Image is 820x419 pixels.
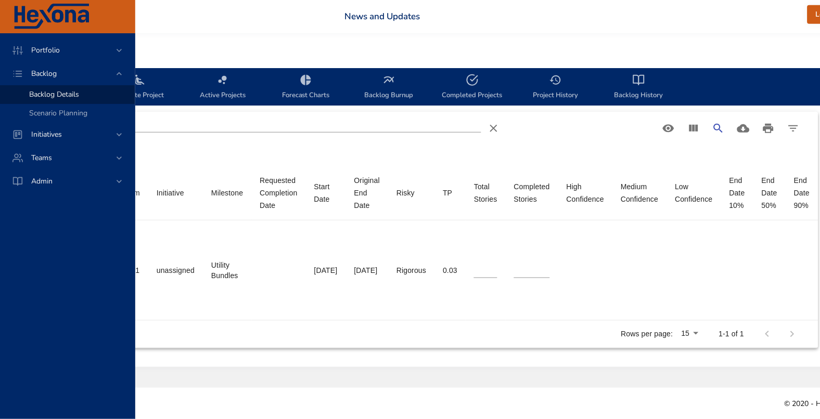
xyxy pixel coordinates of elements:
[354,174,380,212] div: Original End Date
[656,116,681,141] button: Standard Views
[443,187,453,199] div: TP
[567,180,604,205] div: Sort
[29,108,87,118] span: Scenario Planning
[354,265,380,276] div: [DATE]
[211,187,243,199] div: Milestone
[396,187,426,199] span: Risky
[187,74,258,101] span: Active Projects
[706,116,731,141] button: Search
[474,180,497,205] div: Sort
[443,265,458,276] div: 0.03
[443,187,453,199] div: Sort
[104,74,175,101] span: Activate Project
[567,180,604,205] div: High Confidence
[211,260,243,281] div: Utility Bundles
[719,329,745,339] p: 1-1 of 1
[157,187,184,199] div: Initiative
[260,174,298,212] div: Requested Completion Date
[23,153,60,163] span: Teams
[443,187,458,199] span: TP
[29,89,79,99] span: Backlog Details
[314,265,338,276] div: [DATE]
[514,180,550,205] div: Completed Stories
[314,180,338,205] div: Sort
[354,74,425,101] span: Backlog Burnup
[23,129,70,139] span: Initiatives
[396,187,415,199] div: Sort
[621,180,658,205] div: Medium Confidence
[437,74,508,101] span: Completed Projects
[396,265,426,276] div: Rigorous
[12,4,91,30] img: Hexona
[345,10,420,22] a: News and Updates
[23,69,65,78] span: Backlog
[675,180,713,205] div: Sort
[621,329,673,339] p: Rows per page:
[157,187,195,199] span: Initiative
[604,74,674,101] span: Backlog History
[681,116,706,141] button: View Columns
[675,180,713,205] div: Low Confidence
[781,116,806,141] button: Filter Table
[23,45,68,55] span: Portfolio
[211,187,243,199] div: Sort
[621,180,658,205] div: Sort
[260,174,298,212] div: Sort
[314,180,338,205] div: Start Date
[731,116,756,141] button: Download CSV
[794,174,810,212] div: End Date 90%
[354,174,380,212] div: Sort
[157,187,184,199] div: Sort
[520,74,591,101] span: Project History
[157,265,195,276] div: unassigned
[762,174,777,212] div: End Date 50%
[23,176,61,186] span: Admin
[729,174,745,212] div: End Date 10%
[271,74,341,101] span: Forecast Charts
[514,180,550,205] div: Sort
[677,326,702,342] div: 15
[396,187,415,199] div: Risky
[756,116,781,141] button: Print
[474,180,497,205] div: Total Stories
